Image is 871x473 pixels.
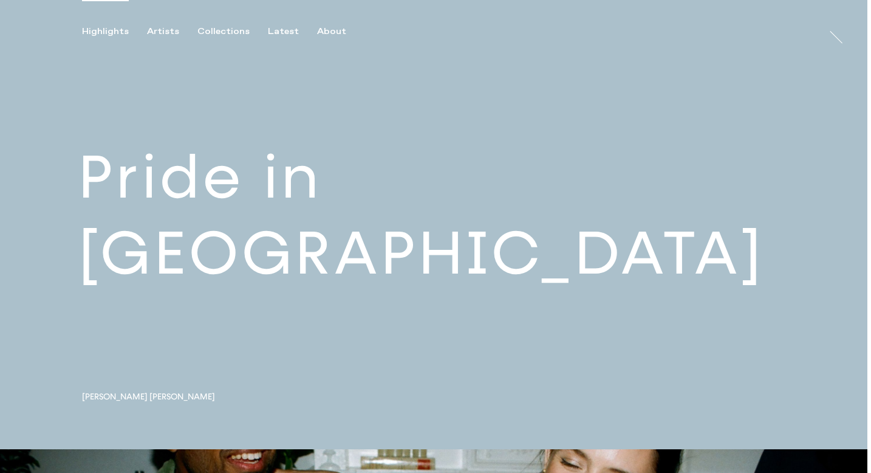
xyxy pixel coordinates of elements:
[317,26,364,37] button: About
[147,26,179,37] div: Artists
[147,26,197,37] button: Artists
[197,26,268,37] button: Collections
[268,26,317,37] button: Latest
[317,26,346,37] div: About
[197,26,250,37] div: Collections
[82,26,129,37] div: Highlights
[268,26,299,37] div: Latest
[82,26,147,37] button: Highlights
